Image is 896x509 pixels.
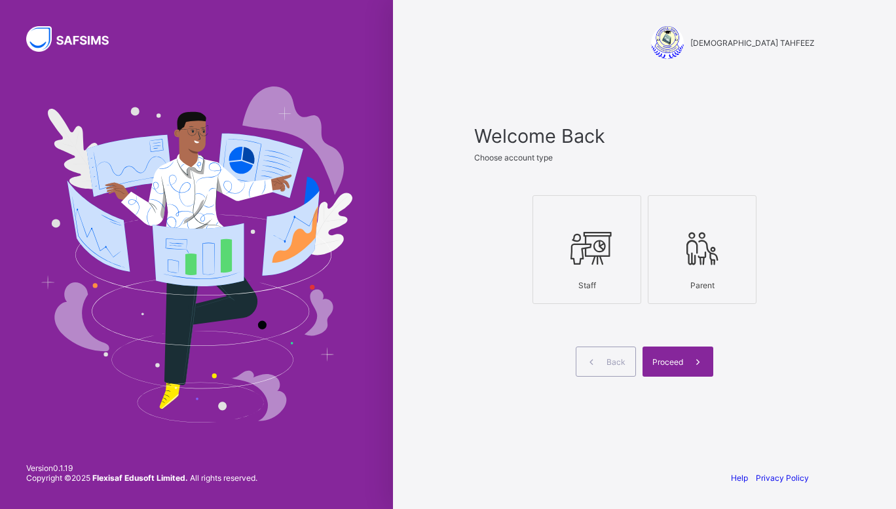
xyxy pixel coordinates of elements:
span: Choose account type [474,153,553,162]
div: Parent [655,274,749,297]
a: Help [731,473,748,483]
strong: Flexisaf Edusoft Limited. [92,473,188,483]
span: Welcome Back [474,124,815,147]
span: Proceed [652,357,683,367]
a: Privacy Policy [756,473,809,483]
img: Hero Image [41,86,352,422]
img: SAFSIMS Logo [26,26,124,52]
span: [DEMOGRAPHIC_DATA] TAHFEEZ [690,38,815,48]
span: Version 0.1.19 [26,463,257,473]
span: Copyright © 2025 All rights reserved. [26,473,257,483]
span: Back [607,357,625,367]
div: Staff [540,274,634,297]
